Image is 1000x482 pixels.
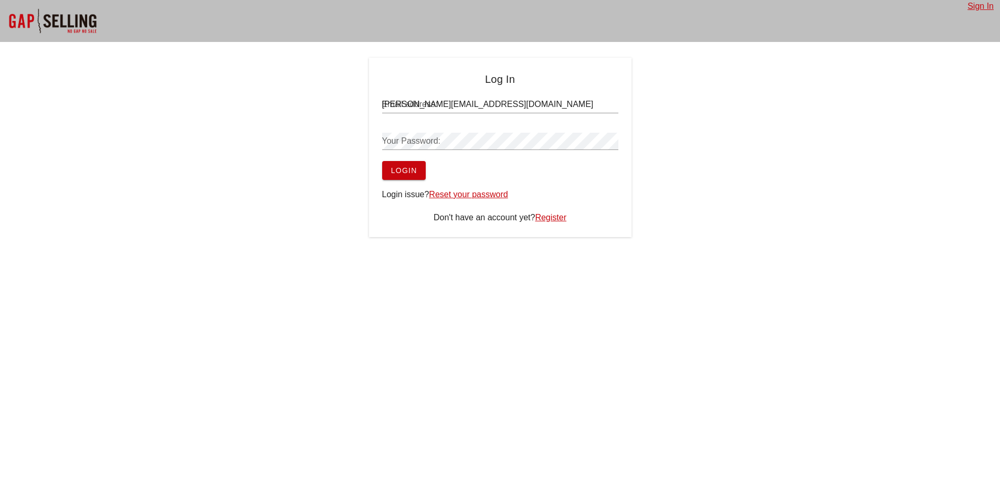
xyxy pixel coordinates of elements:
span: Login [391,166,417,175]
button: Login [382,161,426,180]
div: Don't have an account yet? [382,211,618,224]
div: Keywords by Traffic [116,67,177,74]
a: Register [535,213,566,222]
img: tab_keywords_by_traffic_grey.svg [104,66,113,74]
img: website_grey.svg [17,27,25,36]
img: tab_domain_overview_orange.svg [28,66,37,74]
div: v 4.0.25 [29,17,51,25]
h4: Log In [382,71,618,88]
img: logo_orange.svg [17,17,25,25]
div: Domain Overview [40,67,94,74]
div: Login issue? [382,188,618,201]
a: Reset your password [429,190,508,199]
a: Sign In [967,2,994,10]
div: Domain: [DOMAIN_NAME] [27,27,115,36]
